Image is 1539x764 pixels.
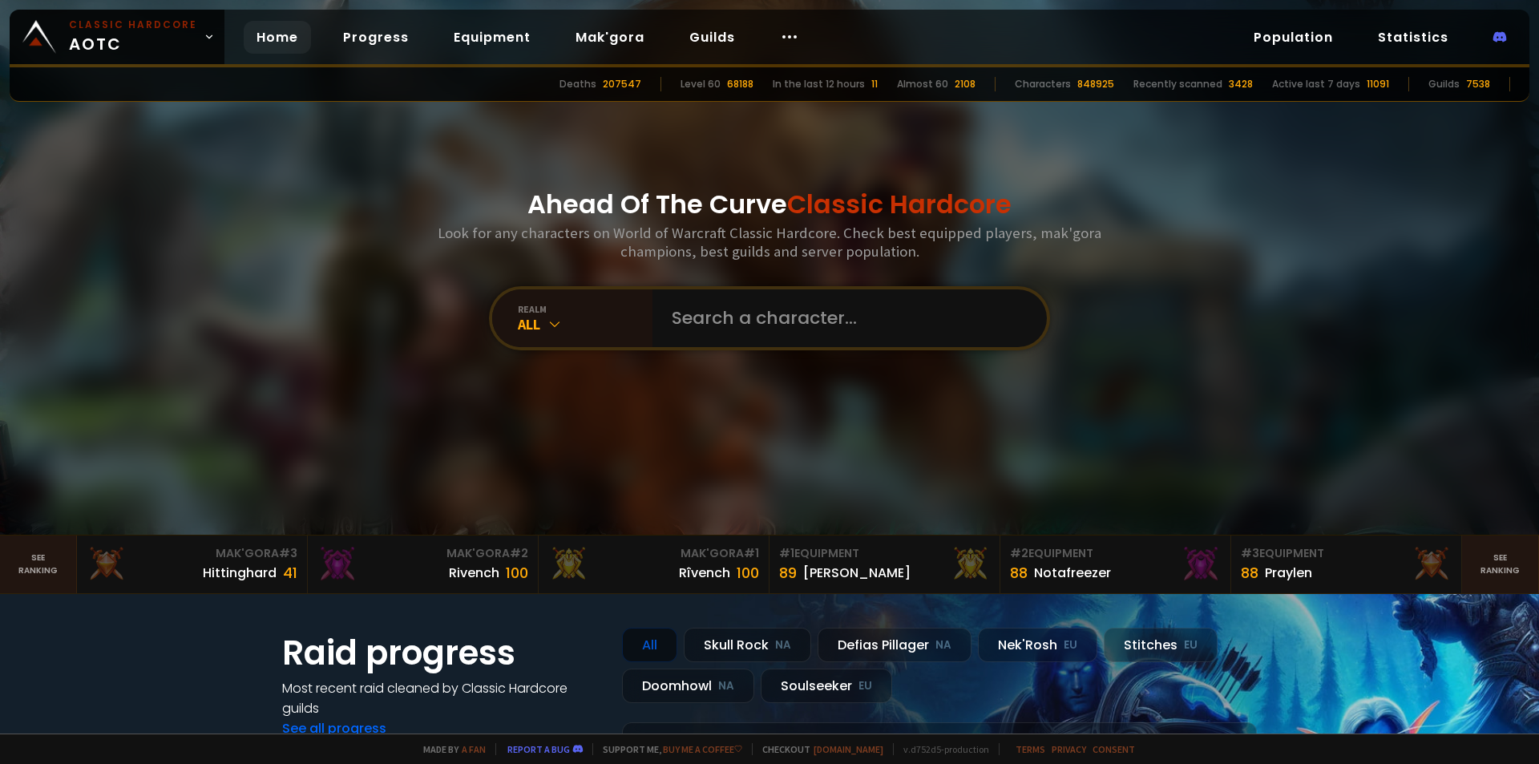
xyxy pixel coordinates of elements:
[1184,637,1198,653] small: EU
[1064,637,1077,653] small: EU
[1241,545,1259,561] span: # 3
[814,743,883,755] a: [DOMAIN_NAME]
[779,545,794,561] span: # 1
[1241,562,1258,584] div: 88
[592,743,742,755] span: Support me,
[282,628,603,678] h1: Raid progress
[622,669,754,703] div: Doomhowl
[662,289,1028,347] input: Search a character...
[330,21,422,54] a: Progress
[1229,77,1253,91] div: 3428
[279,545,297,561] span: # 3
[1052,743,1086,755] a: Privacy
[727,77,753,91] div: 68188
[1034,563,1111,583] div: Notafreezer
[1367,77,1389,91] div: 11091
[663,743,742,755] a: Buy me a coffee
[283,562,297,584] div: 41
[779,545,990,562] div: Equipment
[539,536,769,593] a: Mak'Gora#1Rîvench100
[603,77,641,91] div: 207547
[761,669,892,703] div: Soulseeker
[1231,536,1462,593] a: #3Equipment88Praylen
[718,678,734,694] small: NA
[563,21,657,54] a: Mak'gora
[548,545,759,562] div: Mak'Gora
[77,536,308,593] a: Mak'Gora#3Hittinghard41
[744,545,759,561] span: # 1
[858,678,872,694] small: EU
[677,21,748,54] a: Guilds
[69,18,197,32] small: Classic Hardcore
[527,185,1012,224] h1: Ahead Of The Curve
[871,77,878,91] div: 11
[1016,743,1045,755] a: Terms
[1077,77,1114,91] div: 848925
[449,563,499,583] div: Rivench
[308,536,539,593] a: Mak'Gora#2Rivench100
[10,10,224,64] a: Classic HardcoreAOTC
[506,562,528,584] div: 100
[282,678,603,718] h4: Most recent raid cleaned by Classic Hardcore guilds
[1104,628,1218,662] div: Stitches
[1241,545,1452,562] div: Equipment
[1010,545,1221,562] div: Equipment
[518,315,652,333] div: All
[935,637,951,653] small: NA
[955,77,976,91] div: 2108
[1462,536,1539,593] a: Seeranking
[737,562,759,584] div: 100
[518,303,652,315] div: realm
[779,562,797,584] div: 89
[462,743,486,755] a: a fan
[684,628,811,662] div: Skull Rock
[752,743,883,755] span: Checkout
[681,77,721,91] div: Level 60
[818,628,971,662] div: Defias Pillager
[978,628,1097,662] div: Nek'Rosh
[1466,77,1490,91] div: 7538
[559,77,596,91] div: Deaths
[414,743,486,755] span: Made by
[1241,21,1346,54] a: Population
[1093,743,1135,755] a: Consent
[69,18,197,56] span: AOTC
[1015,77,1071,91] div: Characters
[1428,77,1460,91] div: Guilds
[1265,563,1312,583] div: Praylen
[510,545,528,561] span: # 2
[244,21,311,54] a: Home
[282,719,386,738] a: See all progress
[1010,562,1028,584] div: 88
[431,224,1108,261] h3: Look for any characters on World of Warcraft Classic Hardcore. Check best equipped players, mak'g...
[773,77,865,91] div: In the last 12 hours
[507,743,570,755] a: Report a bug
[203,563,277,583] div: Hittinghard
[775,637,791,653] small: NA
[87,545,297,562] div: Mak'Gora
[1010,545,1028,561] span: # 2
[317,545,528,562] div: Mak'Gora
[1000,536,1231,593] a: #2Equipment88Notafreezer
[1365,21,1461,54] a: Statistics
[679,563,730,583] div: Rîvench
[787,186,1012,222] span: Classic Hardcore
[1133,77,1222,91] div: Recently scanned
[893,743,989,755] span: v. d752d5 - production
[622,628,677,662] div: All
[803,563,911,583] div: [PERSON_NAME]
[1272,77,1360,91] div: Active last 7 days
[769,536,1000,593] a: #1Equipment89[PERSON_NAME]
[441,21,543,54] a: Equipment
[897,77,948,91] div: Almost 60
